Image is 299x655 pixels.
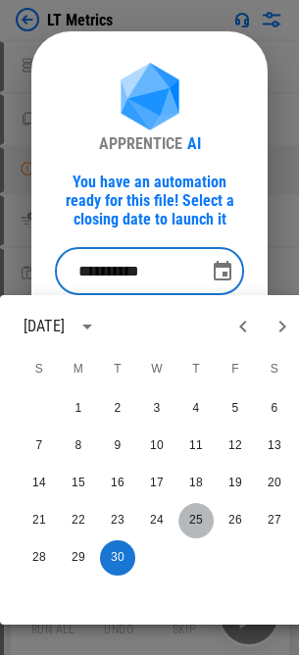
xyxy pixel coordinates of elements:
button: 20 [257,466,292,501]
button: 2 [100,391,135,427]
span: Thursday [178,350,214,389]
button: 19 [218,466,253,501]
button: 24 [139,503,174,538]
button: Choose date, selected date is Sep 30, 2025 [203,252,242,291]
span: Friday [218,350,253,389]
span: Tuesday [100,350,135,389]
button: 11 [178,428,214,464]
button: 4 [178,391,214,427]
button: 29 [61,540,96,576]
button: 26 [218,503,253,538]
button: 18 [178,466,214,501]
button: 23 [100,503,135,538]
button: 6 [257,391,292,427]
span: Saturday [257,350,292,389]
button: 12 [218,428,253,464]
button: 9 [100,428,135,464]
button: Previous month [224,307,263,346]
button: 17 [139,466,174,501]
span: Wednesday [139,350,174,389]
span: Monday [61,350,96,389]
button: calendar view is open, switch to year view [71,310,104,343]
button: 30 [100,540,135,576]
button: 27 [257,503,292,538]
img: Apprentice AI [111,63,189,134]
button: 13 [257,428,292,464]
div: You have an automation ready for this file! Select a closing date to launch it [55,173,244,228]
button: 28 [22,540,57,576]
button: 7 [22,428,57,464]
button: 15 [61,466,96,501]
div: AI [187,134,201,153]
button: 22 [61,503,96,538]
button: 14 [22,466,57,501]
div: APPRENTICE [99,134,182,153]
button: 16 [100,466,135,501]
button: 10 [139,428,174,464]
button: 21 [22,503,57,538]
span: Sunday [22,350,57,389]
button: 3 [139,391,174,427]
button: 5 [218,391,253,427]
button: 8 [61,428,96,464]
div: [DATE] [24,315,65,338]
button: 1 [61,391,96,427]
button: 25 [178,503,214,538]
